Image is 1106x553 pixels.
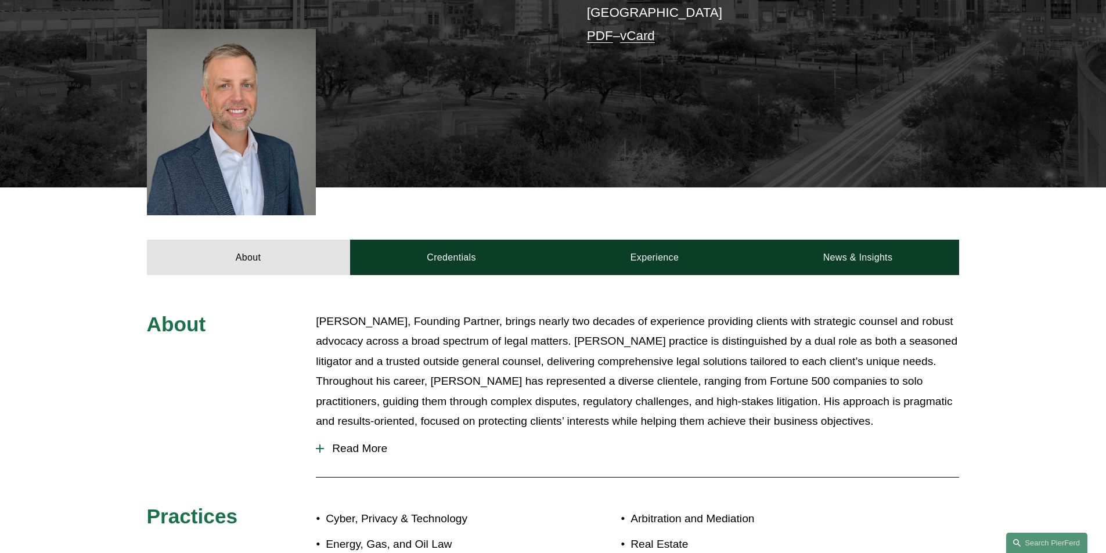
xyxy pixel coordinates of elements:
p: [PERSON_NAME], Founding Partner, brings nearly two decades of experience providing clients with s... [316,312,959,432]
a: Experience [553,240,756,274]
span: Practices [147,505,238,527]
a: vCard [620,28,655,43]
span: Read More [324,442,959,455]
button: Read More [316,433,959,464]
a: News & Insights [756,240,959,274]
a: PDF [587,28,613,43]
a: Credentials [350,240,553,274]
p: Cyber, Privacy & Technology [326,509,553,529]
span: About [147,313,206,335]
p: Arbitration and Mediation [631,509,892,529]
a: Search this site [1006,533,1087,553]
a: About [147,240,350,274]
